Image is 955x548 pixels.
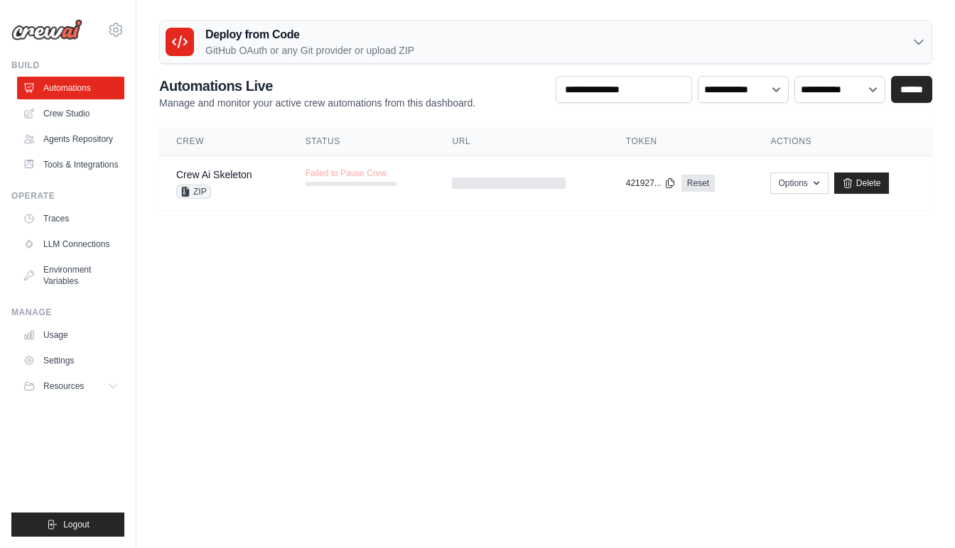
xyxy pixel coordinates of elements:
span: Resources [43,380,84,392]
a: Settings [17,349,124,372]
p: GitHub OAuth or any Git provider or upload ZIP [205,43,414,57]
a: LLM Connections [17,233,124,256]
th: Actions [753,127,932,156]
img: Logo [11,19,82,40]
th: URL [435,127,608,156]
div: Build [11,60,124,71]
th: Crew [159,127,288,156]
button: 421927... [626,177,676,189]
th: Status [288,127,436,156]
a: Tools & Integrations [17,153,124,176]
a: Agents Repository [17,128,124,150]
p: Manage and monitor your active crew automations from this dashboard. [159,96,475,110]
h2: Automations Live [159,76,475,96]
a: Traces [17,207,124,230]
a: Environment Variables [17,258,124,292]
span: Logout [63,519,90,530]
th: Token [609,127,754,156]
a: Crew Ai Skeleton [176,169,252,180]
a: Reset [681,175,715,192]
a: Delete [834,172,889,194]
a: Usage [17,324,124,346]
button: Resources [17,375,124,398]
div: Operate [11,190,124,202]
a: Automations [17,77,124,99]
span: ZIP [176,185,211,199]
button: Logout [11,513,124,537]
div: Manage [11,307,124,318]
h3: Deploy from Code [205,26,414,43]
span: Failed to Pause Crew [306,168,387,179]
button: Options [770,172,828,194]
a: Crew Studio [17,102,124,125]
